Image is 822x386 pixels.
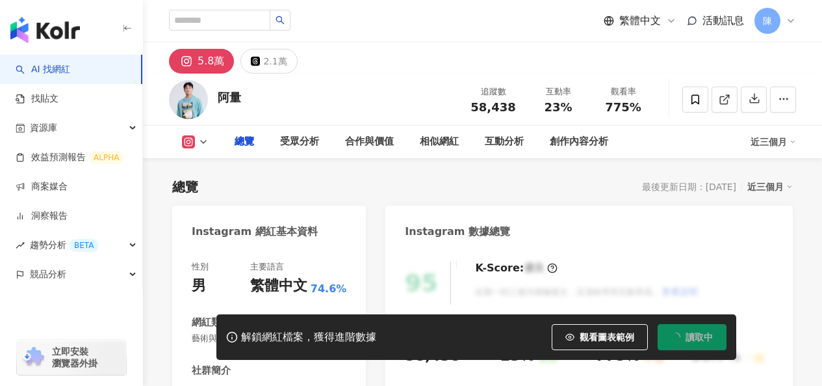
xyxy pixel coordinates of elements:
div: 解鎖網紅檔案，獲得進階數據 [241,331,376,344]
span: 趨勢分析 [30,230,99,260]
span: 資源庫 [30,113,57,143]
div: 互動分析 [485,134,524,150]
button: 讀取中 [658,324,726,350]
span: 活動訊息 [702,14,744,27]
span: 競品分析 [30,260,66,289]
div: 追蹤數 [469,85,518,98]
button: 觀看圖表範例 [552,324,648,350]
span: rise [16,241,25,250]
div: 總覽 [235,134,254,150]
div: 相似網紅 [420,134,459,150]
div: 主要語言 [250,261,284,273]
div: 合作與價值 [345,134,394,150]
a: chrome extension立即安裝 瀏覽器外掛 [17,340,126,375]
div: 性別 [192,261,209,273]
span: 觀看圖表範例 [580,332,634,342]
button: 2.1萬 [240,49,297,74]
div: 總覽 [172,178,198,196]
div: Instagram 數據總覽 [405,225,510,239]
img: KOL Avatar [169,80,208,119]
div: K-Score : [475,261,558,275]
a: 找貼文 [16,92,58,105]
img: chrome extension [21,347,46,368]
span: 立即安裝 瀏覽器外掛 [52,346,97,369]
span: 74.6% [311,282,347,296]
div: 社群簡介 [192,364,231,378]
div: 2.1萬 [263,52,287,70]
div: 繁體中文 [250,276,307,296]
span: 讀取中 [686,332,713,342]
div: 觀看率 [598,85,648,98]
div: 創作內容分析 [550,134,608,150]
span: 23% [544,101,572,114]
span: loading [671,332,680,342]
span: search [276,16,285,25]
div: BETA [69,239,99,252]
span: 58,438 [470,100,515,114]
button: 5.8萬 [169,49,234,74]
span: 繁體中文 [619,14,661,28]
div: 近三個月 [751,131,796,152]
div: 男 [192,276,206,296]
a: 洞察報告 [16,210,68,223]
div: 最後更新日期：[DATE] [642,182,736,192]
img: logo [10,17,80,43]
div: 5.8萬 [198,52,224,70]
span: 775% [605,101,641,114]
div: 近三個月 [747,178,793,195]
span: 陳 [763,14,772,28]
div: 阿量 [218,89,241,105]
div: 互動率 [533,85,583,98]
div: 受眾分析 [280,134,319,150]
a: searchAI 找網紅 [16,63,70,76]
div: Instagram 網紅基本資料 [192,225,318,239]
a: 商案媒合 [16,180,68,193]
a: 效益預測報告ALPHA [16,151,124,164]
